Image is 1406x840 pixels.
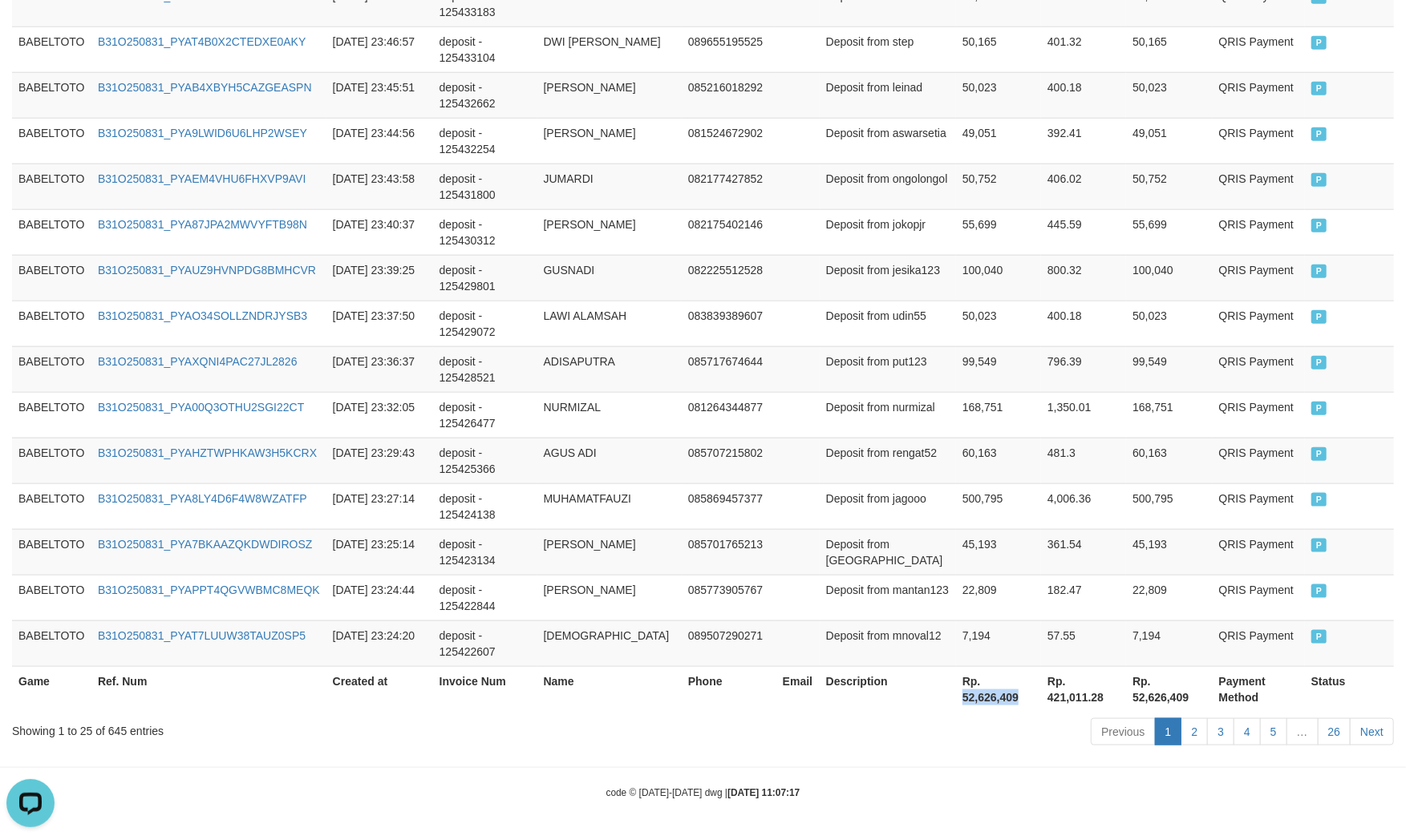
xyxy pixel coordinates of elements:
[12,575,91,620] td: BABELTOTO
[98,35,306,48] a: B31O250831_PYAT4B0X2CTEDXE0AKY
[1311,127,1327,141] span: PAID
[820,72,956,118] td: Deposit from leinad
[1041,346,1126,392] td: 796.39
[1311,36,1327,50] span: PAID
[1260,718,1287,745] a: 5
[12,666,91,712] th: Game
[1126,529,1212,575] td: 45,193
[433,209,537,255] td: deposit - 125430312
[1213,26,1305,72] td: QRIS Payment
[1311,356,1327,370] span: PAID
[1126,209,1212,255] td: 55,699
[433,301,537,346] td: deposit - 125429072
[433,666,537,712] th: Invoice Num
[98,538,312,551] a: B31O250831_PYA7BKAAZQKDWDIROSZ
[682,301,776,346] td: 083839389607
[433,118,537,164] td: deposit - 125432254
[682,72,776,118] td: 085216018292
[776,666,820,712] th: Email
[1181,718,1208,745] a: 2
[433,72,537,118] td: deposit - 125432662
[1213,438,1305,483] td: QRIS Payment
[537,575,682,620] td: [PERSON_NAME]
[326,483,433,529] td: [DATE] 23:27:14
[12,209,91,255] td: BABELTOTO
[326,620,433,666] td: [DATE] 23:24:20
[537,666,682,712] th: Name
[682,438,776,483] td: 085707215802
[326,392,433,438] td: [DATE] 23:32:05
[682,209,776,255] td: 082175402146
[537,529,682,575] td: [PERSON_NAME]
[1213,301,1305,346] td: QRIS Payment
[682,118,776,164] td: 081524672902
[820,666,956,712] th: Description
[1126,301,1212,346] td: 50,023
[1041,301,1126,346] td: 400.18
[433,529,537,575] td: deposit - 125423134
[682,164,776,209] td: 082177427852
[1311,310,1327,324] span: PAID
[682,666,776,712] th: Phone
[326,164,433,209] td: [DATE] 23:43:58
[98,401,304,414] a: B31O250831_PYA00Q3OTHU2SGI22CT
[1286,718,1319,745] a: …
[433,483,537,529] td: deposit - 125424138
[1311,630,1327,644] span: PAID
[1213,620,1305,666] td: QRIS Payment
[12,717,573,739] div: Showing 1 to 25 of 645 entries
[12,392,91,438] td: BABELTOTO
[682,392,776,438] td: 081264344877
[1213,529,1305,575] td: QRIS Payment
[1311,402,1327,415] span: PAID
[956,438,1041,483] td: 60,163
[1126,72,1212,118] td: 50,023
[326,301,433,346] td: [DATE] 23:37:50
[956,72,1041,118] td: 50,023
[433,620,537,666] td: deposit - 125422607
[956,666,1041,712] th: Rp. 52,626,409
[1213,209,1305,255] td: QRIS Payment
[1213,346,1305,392] td: QRIS Payment
[1213,666,1305,712] th: Payment Method
[98,355,298,368] a: B31O250831_PYAXQNI4PAC27JL2826
[956,392,1041,438] td: 168,751
[12,346,91,392] td: BABELTOTO
[1126,575,1212,620] td: 22,809
[537,483,682,529] td: MUHAMATFAUZI
[682,620,776,666] td: 089507290271
[1213,164,1305,209] td: QRIS Payment
[98,218,307,231] a: B31O250831_PYA87JPA2MWVYFTB98N
[727,787,800,798] strong: [DATE] 11:07:17
[1213,483,1305,529] td: QRIS Payment
[1311,219,1327,232] span: PAID
[1234,718,1261,745] a: 4
[820,209,956,255] td: Deposit from jokopjr
[682,255,776,301] td: 082225512528
[956,529,1041,575] td: 45,193
[433,26,537,72] td: deposit - 125433104
[820,164,956,209] td: Deposit from ongolongol
[1311,584,1327,598] span: PAID
[1041,666,1126,712] th: Rp. 421,011.28
[1041,575,1126,620] td: 182.47
[1041,620,1126,666] td: 57.55
[98,492,307,505] a: B31O250831_PYA8LY4D6F4W8WZATFP
[326,529,433,575] td: [DATE] 23:25:14
[98,81,312,94] a: B31O250831_PYAB4XBYH5CAZGEASPN
[98,629,306,642] a: B31O250831_PYAT7LUUW38TAUZ0SP5
[1126,26,1212,72] td: 50,165
[326,255,433,301] td: [DATE] 23:39:25
[433,255,537,301] td: deposit - 125429801
[1305,666,1394,712] th: Status
[326,72,433,118] td: [DATE] 23:45:51
[956,483,1041,529] td: 500,795
[1041,72,1126,118] td: 400.18
[98,446,317,459] a: B31O250831_PYAHZTWPHKAW3H5KCRX
[98,172,306,185] a: B31O250831_PYAEM4VHU6FHXVP9AVI
[956,575,1041,620] td: 22,809
[326,209,433,255] td: [DATE] 23:40:37
[12,255,91,301] td: BABELTOTO
[1311,82,1327,95] span: PAID
[820,575,956,620] td: Deposit from mantan123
